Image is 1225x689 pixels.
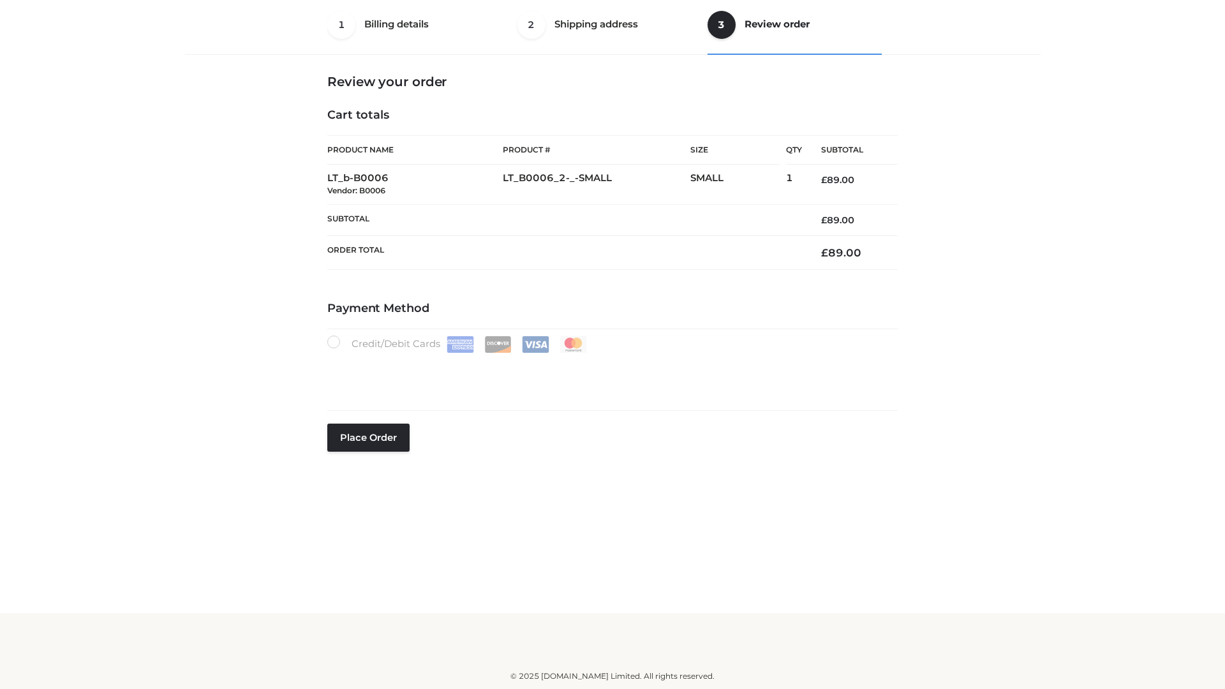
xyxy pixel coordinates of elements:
h4: Cart totals [327,108,898,122]
td: SMALL [690,165,786,205]
th: Subtotal [802,136,898,165]
bdi: 89.00 [821,214,854,226]
th: Product # [503,135,690,165]
label: Credit/Debit Cards [327,336,588,353]
iframe: Secure payment input frame [325,350,895,397]
bdi: 89.00 [821,246,861,259]
img: Visa [522,336,549,353]
small: Vendor: B0006 [327,186,385,195]
td: 1 [786,165,802,205]
span: £ [821,174,827,186]
th: Subtotal [327,204,802,235]
div: © 2025 [DOMAIN_NAME] Limited. All rights reserved. [189,670,1036,683]
th: Qty [786,135,802,165]
bdi: 89.00 [821,174,854,186]
img: Discover [484,336,512,353]
th: Order Total [327,236,802,270]
span: £ [821,214,827,226]
h4: Payment Method [327,302,898,316]
th: Size [690,136,780,165]
td: LT_B0006_2-_-SMALL [503,165,690,205]
h3: Review your order [327,74,898,89]
img: Amex [447,336,474,353]
th: Product Name [327,135,503,165]
td: LT_b-B0006 [327,165,503,205]
span: £ [821,246,828,259]
button: Place order [327,424,410,452]
img: Mastercard [560,336,587,353]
